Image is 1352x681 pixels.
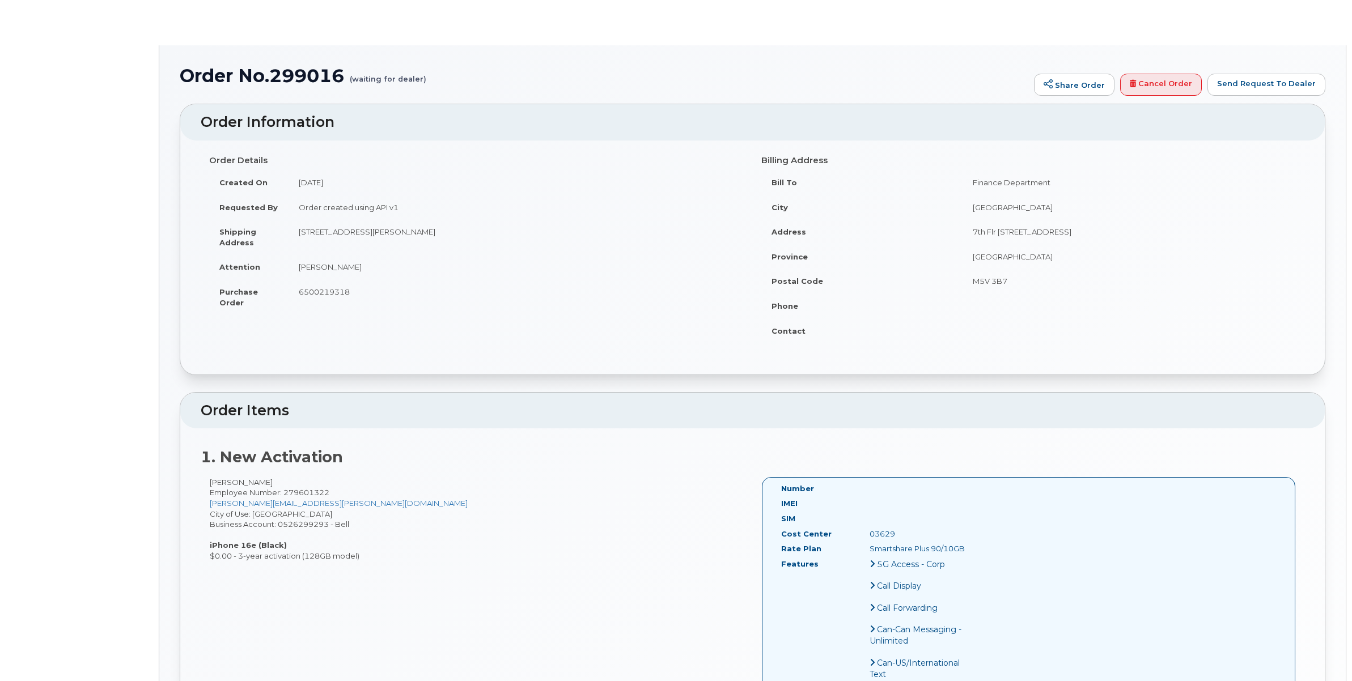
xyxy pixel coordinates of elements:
[861,529,985,539] div: 03629
[781,543,821,554] label: Rate Plan
[781,529,832,539] label: Cost Center
[180,66,1028,86] h1: Order No.299016
[201,477,753,561] div: [PERSON_NAME] City of Use: [GEOGRAPHIC_DATA] Business Account: 0526299293 - Bell $0.00 - 3-year a...
[219,262,260,271] strong: Attention
[963,170,1296,195] td: Finance Department
[350,66,426,83] small: (waiting for dealer)
[963,195,1296,220] td: [GEOGRAPHIC_DATA]
[781,498,798,509] label: IMEI
[781,483,814,494] label: Number
[781,513,795,524] label: SIM
[289,170,744,195] td: [DATE]
[772,203,788,212] strong: City
[1120,74,1202,96] a: Cancel Order
[963,244,1296,269] td: [GEOGRAPHIC_DATA]
[772,276,823,286] strong: Postal Code
[963,269,1296,293] td: M5V 3B7
[861,543,985,554] div: Smartshare Plus 90/10GB
[963,219,1296,244] td: 7th Flr [STREET_ADDRESS]
[210,499,468,508] a: [PERSON_NAME][EMAIL_ADDRESS][PERSON_NAME][DOMAIN_NAME]
[870,658,960,679] span: Can-US/International Text
[219,178,268,187] strong: Created On
[201,448,343,466] strong: 1. New Activation
[1034,74,1114,96] a: Share Order
[772,301,798,310] strong: Phone
[289,254,744,279] td: [PERSON_NAME]
[201,114,1304,130] h2: Order Information
[781,559,819,569] label: Features
[289,195,744,220] td: Order created using API v1
[772,252,808,261] strong: Province
[201,403,1304,419] h2: Order Items
[772,326,806,335] strong: Contact
[1207,74,1325,96] a: Send Request To Dealer
[877,603,938,613] span: Call Forwarding
[289,219,744,254] td: [STREET_ADDRESS][PERSON_NAME]
[219,203,278,212] strong: Requested By
[870,624,961,646] span: Can-Can Messaging - Unlimited
[761,156,1296,165] h4: Billing Address
[210,488,329,497] span: Employee Number: 279601322
[877,581,921,591] span: Call Display
[772,178,797,187] strong: Bill To
[772,227,806,236] strong: Address
[210,540,287,550] strong: iPhone 16e (Black)
[219,287,258,307] strong: Purchase Order
[299,287,350,296] span: 6500219318
[219,227,256,247] strong: Shipping Address
[209,156,744,165] h4: Order Details
[877,559,945,569] span: 5G Access - Corp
